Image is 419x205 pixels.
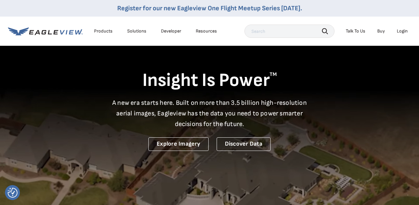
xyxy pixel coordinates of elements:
div: Products [94,28,113,34]
img: Revisit consent button [8,188,18,198]
a: Explore Imagery [148,137,209,151]
a: Developer [161,28,181,34]
div: Solutions [127,28,146,34]
sup: TM [270,71,277,78]
input: Search [244,25,335,38]
a: Register for our new Eagleview One Flight Meetup Series [DATE]. [117,4,302,12]
div: Resources [196,28,217,34]
a: Discover Data [217,137,271,151]
h1: Insight Is Power [8,69,411,92]
div: Talk To Us [346,28,365,34]
a: Buy [377,28,385,34]
div: Login [397,28,408,34]
button: Consent Preferences [8,188,18,198]
p: A new era starts here. Built on more than 3.5 billion high-resolution aerial images, Eagleview ha... [108,98,311,129]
